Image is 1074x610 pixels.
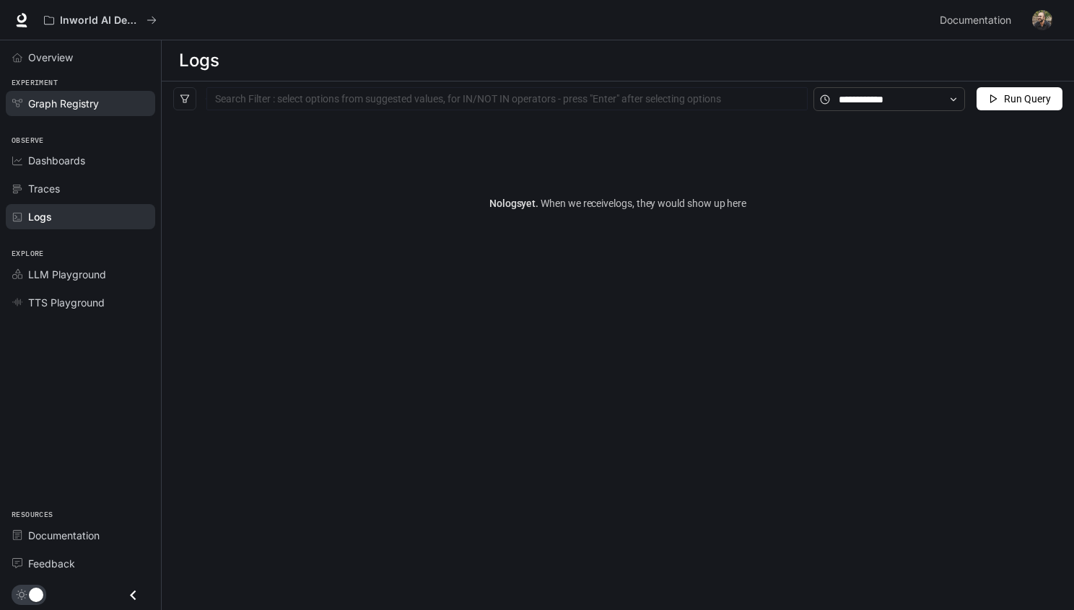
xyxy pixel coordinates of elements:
span: Dashboards [28,153,85,168]
a: Graph Registry [6,91,155,116]
article: No logs yet. [489,195,746,211]
a: Feedback [6,551,155,576]
span: Overview [28,50,73,65]
span: Logs [28,209,52,224]
span: Documentation [28,528,100,543]
a: Traces [6,176,155,201]
h1: Logs [179,46,219,75]
span: Dark mode toggle [29,586,43,602]
a: Documentation [6,523,155,548]
span: Graph Registry [28,96,99,111]
button: filter [173,87,196,110]
a: LLM Playground [6,262,155,287]
span: Documentation [940,12,1011,30]
a: Logs [6,204,155,229]
a: Dashboards [6,148,155,173]
button: Run Query [977,87,1062,110]
span: filter [180,94,190,104]
span: Traces [28,181,60,196]
p: Inworld AI Demos [60,14,141,27]
button: All workspaces [38,6,163,35]
span: When we receive logs , they would show up here [538,198,746,209]
button: Close drawer [117,580,149,610]
span: Run Query [1004,91,1051,107]
span: TTS Playground [28,295,105,310]
a: TTS Playground [6,290,155,315]
a: Overview [6,45,155,70]
span: Feedback [28,556,75,571]
img: User avatar [1032,10,1052,30]
a: Documentation [934,6,1022,35]
span: LLM Playground [28,267,106,282]
button: User avatar [1028,6,1057,35]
